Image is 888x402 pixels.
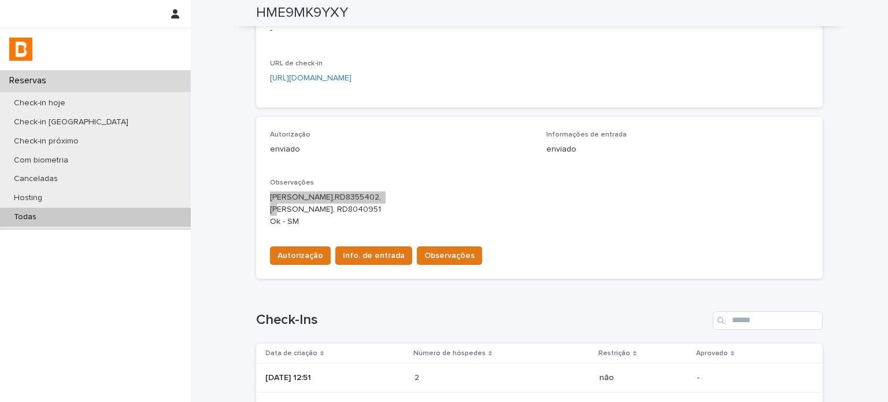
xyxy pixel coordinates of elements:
button: Observações [417,246,482,265]
p: - [270,24,441,36]
p: Check-in [GEOGRAPHIC_DATA] [5,117,138,127]
span: Info. de entrada [343,250,405,261]
span: Observações [270,179,314,186]
h1: Check-Ins [256,312,708,329]
span: Autorização [270,131,310,138]
p: Número de hóspedes [413,347,486,360]
p: 2 [415,371,421,383]
p: Check-in próximo [5,137,88,146]
p: Todas [5,212,46,222]
p: enviado [546,143,809,156]
tr: [DATE] 12:5122 não- [256,364,823,393]
span: Informações de entrada [546,131,627,138]
h2: HME9MK9YXY [256,5,348,21]
p: Canceladas [5,174,67,184]
img: zVaNuJHRTjyIjT5M9Xd5 [9,38,32,61]
span: Autorização [277,250,323,261]
p: Reservas [5,75,55,86]
p: Aprovado [696,347,728,360]
p: Restrição [598,347,630,360]
p: Check-in hoje [5,98,75,108]
span: URL de check-in [270,60,323,67]
p: Hosting [5,193,51,203]
span: Observações [424,250,475,261]
p: [DATE] 12:51 [265,373,405,383]
p: enviado [270,143,532,156]
p: Com biometria [5,156,77,165]
p: não [600,373,688,383]
input: Search [713,311,823,330]
button: Autorização [270,246,331,265]
p: - [697,373,804,383]
button: Info. de entrada [335,246,412,265]
p: Data de criação [265,347,317,360]
p: [PERSON_NAME],RD8355402, [PERSON_NAME], RD8040951 Ok - SM [270,191,809,227]
a: [URL][DOMAIN_NAME] [270,74,351,82]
